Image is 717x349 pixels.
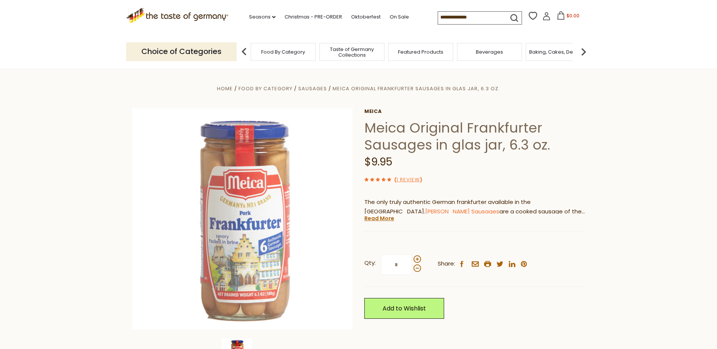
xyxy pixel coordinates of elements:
[364,198,585,216] p: The only truly authentic German frankfurter available in the [GEOGRAPHIC_DATA]. are a cooked saus...
[126,42,237,61] p: Choice of Categories
[132,108,353,329] img: Meica Original Frankfurter Sausages
[381,254,412,275] input: Qty:
[217,85,233,92] a: Home
[285,13,342,21] a: Christmas - PRE-ORDER
[394,176,422,183] span: ( )
[476,49,503,55] a: Beverages
[249,13,276,21] a: Seasons
[351,13,381,21] a: Oktoberfest
[576,44,591,59] img: next arrow
[237,44,252,59] img: previous arrow
[322,46,382,58] a: Taste of Germany Collections
[364,108,585,114] a: Meica
[298,85,327,92] a: Sausages
[261,49,305,55] a: Food By Category
[364,258,376,268] strong: Qty:
[425,207,499,215] a: [PERSON_NAME] Sausages
[529,49,588,55] a: Baking, Cakes, Desserts
[567,12,579,19] span: $0.00
[396,176,420,184] a: 1 Review
[364,215,394,222] a: Read More
[552,11,584,23] button: $0.00
[438,259,455,269] span: Share:
[333,85,500,92] a: Meica Original Frankfurter Sausages in glas jar, 6.3 oz.
[390,13,409,21] a: On Sale
[364,298,444,319] a: Add to Wishlist
[398,49,443,55] a: Featured Products
[364,119,585,153] h1: Meica Original Frankfurter Sausages in glas jar, 6.3 oz.
[364,154,392,169] span: $9.95
[238,85,293,92] a: Food By Category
